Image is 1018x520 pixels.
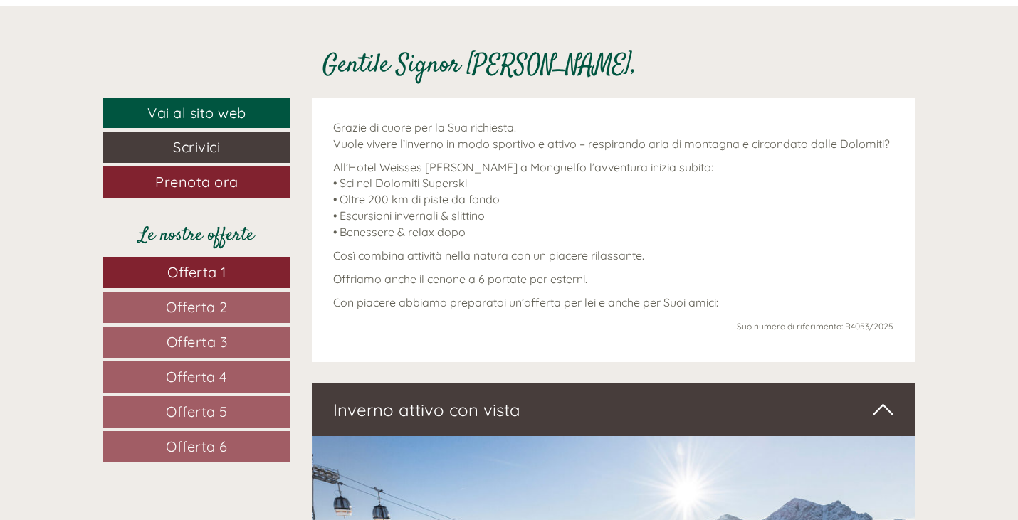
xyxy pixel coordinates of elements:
[103,98,290,129] a: Vai al sito web
[166,298,228,316] span: Offerta 2
[166,403,228,420] span: Offerta 5
[11,38,232,82] div: Buon giorno, come possiamo aiutarla?
[21,41,225,53] div: Hotel Weisses [PERSON_NAME]
[333,120,894,152] p: Grazie di cuore per la Sua richiesta! Vuole vivere l’inverno in modo sportivo e attivo – respiran...
[333,295,894,311] p: Con piacere abbiamo preparatoi un’offerta per lei e anche per Suoi amici:
[333,159,894,240] p: All’Hotel Weisses [PERSON_NAME] a Monguelfo l’avventura inizia subito: • Sci nel Dolomiti Supersk...
[166,437,228,455] span: Offerta 6
[166,368,228,386] span: Offerta 4
[322,52,636,80] h1: Gentile Signor [PERSON_NAME],
[252,11,310,35] div: lunedì
[737,321,893,331] span: Suo numero di riferimento: R4053/2025
[103,166,290,198] a: Prenota ora
[167,333,228,351] span: Offerta 3
[103,132,290,163] a: Scrivici
[312,383,915,436] div: Inverno attivo con vista
[333,248,894,264] p: Così combina attività nella natura con un piacere rilassante.
[333,271,894,287] p: Offriamo anche il cenone a 6 portate per esterni.
[167,263,226,281] span: Offerta 1
[21,69,225,79] small: 18:28
[103,223,290,249] div: Le nostre offerte
[484,368,562,400] button: Invia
